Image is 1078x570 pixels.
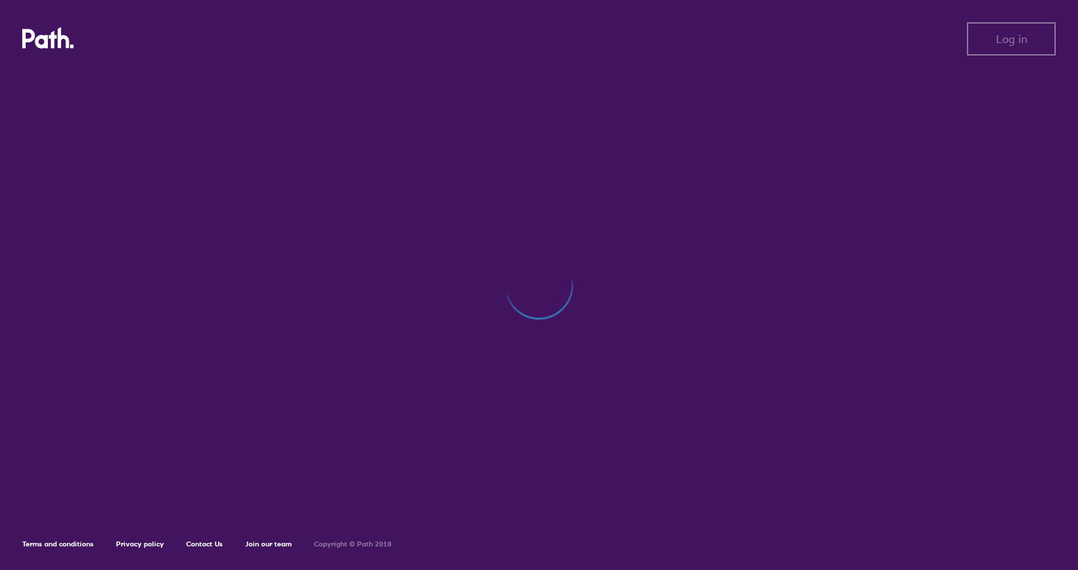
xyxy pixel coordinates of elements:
[186,539,223,548] a: Contact Us
[245,539,292,548] a: Join our team
[22,539,94,548] a: Terms and conditions
[116,539,164,548] a: Privacy policy
[996,33,1027,45] span: Log in
[967,22,1056,56] button: Log in
[314,540,392,548] h6: Copyright © Path 2018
